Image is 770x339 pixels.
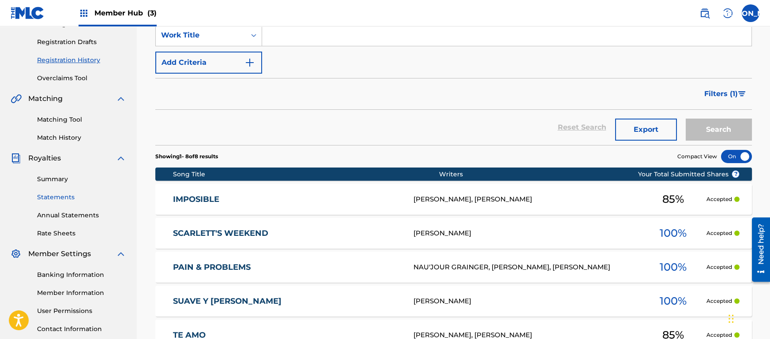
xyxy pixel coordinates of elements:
a: Annual Statements [37,211,126,220]
img: 9d2ae6d4665cec9f34b9.svg [244,57,255,68]
a: Summary [37,175,126,184]
img: Top Rightsholders [79,8,89,19]
a: Registration Drafts [37,37,126,47]
span: Compact View [677,153,717,160]
a: PAIN & PROBLEMS [173,262,402,272]
span: Matching [28,93,63,104]
img: help [722,8,733,19]
span: (3) [147,9,157,17]
span: Your Total Submitted Shares [638,170,740,179]
a: Matching Tool [37,115,126,124]
a: IMPOSIBLE [173,194,402,205]
div: [PERSON_NAME] [413,228,640,238]
a: SUAVE Y [PERSON_NAME] [173,296,402,306]
img: search [699,8,710,19]
p: Accepted [706,195,732,203]
img: MLC Logo [11,7,45,19]
div: NAU'JOUR GRAINGER, [PERSON_NAME], [PERSON_NAME] [413,262,640,272]
a: Registration History [37,56,126,65]
span: 100 % [660,259,687,275]
img: Royalties [11,153,21,164]
p: Accepted [706,297,732,305]
div: Help [719,4,736,22]
a: Statements [37,193,126,202]
p: Showing 1 - 8 of 8 results [155,153,218,160]
p: Accepted [706,229,732,237]
span: 100 % [660,293,687,309]
span: Royalties [28,153,61,164]
a: Contact Information [37,324,126,334]
img: expand [116,153,126,164]
a: Rate Sheets [37,229,126,238]
span: Member Settings [28,249,91,259]
p: Accepted [706,331,732,339]
p: Accepted [706,263,732,271]
a: Member Information [37,288,126,298]
a: Public Search [696,4,714,22]
img: expand [116,249,126,259]
img: Matching [11,93,22,104]
span: 100 % [660,225,687,241]
a: Match History [37,133,126,142]
button: Filters (1) [699,83,752,105]
form: Search Form [155,24,752,145]
a: SCARLETT'S WEEKEND [173,228,402,238]
a: Banking Information [37,270,126,279]
span: Member Hub [94,8,157,18]
iframe: Chat Widget [726,297,770,339]
div: User Menu [742,4,759,22]
img: expand [116,93,126,104]
span: ? [732,171,739,178]
div: Drag [729,305,734,332]
div: Writers [439,170,666,179]
span: Filters ( 1 ) [704,89,738,99]
a: Overclaims Tool [37,74,126,83]
button: Export [615,119,677,141]
img: Member Settings [11,249,21,259]
button: Add Criteria [155,52,262,74]
div: Song Title [173,170,439,179]
span: 85 % [662,191,684,207]
div: [PERSON_NAME] [413,296,640,306]
a: User Permissions [37,306,126,316]
img: filter [738,91,746,97]
div: Work Title [161,30,240,41]
div: [PERSON_NAME], [PERSON_NAME] [413,194,640,205]
iframe: Resource Center [745,214,770,285]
